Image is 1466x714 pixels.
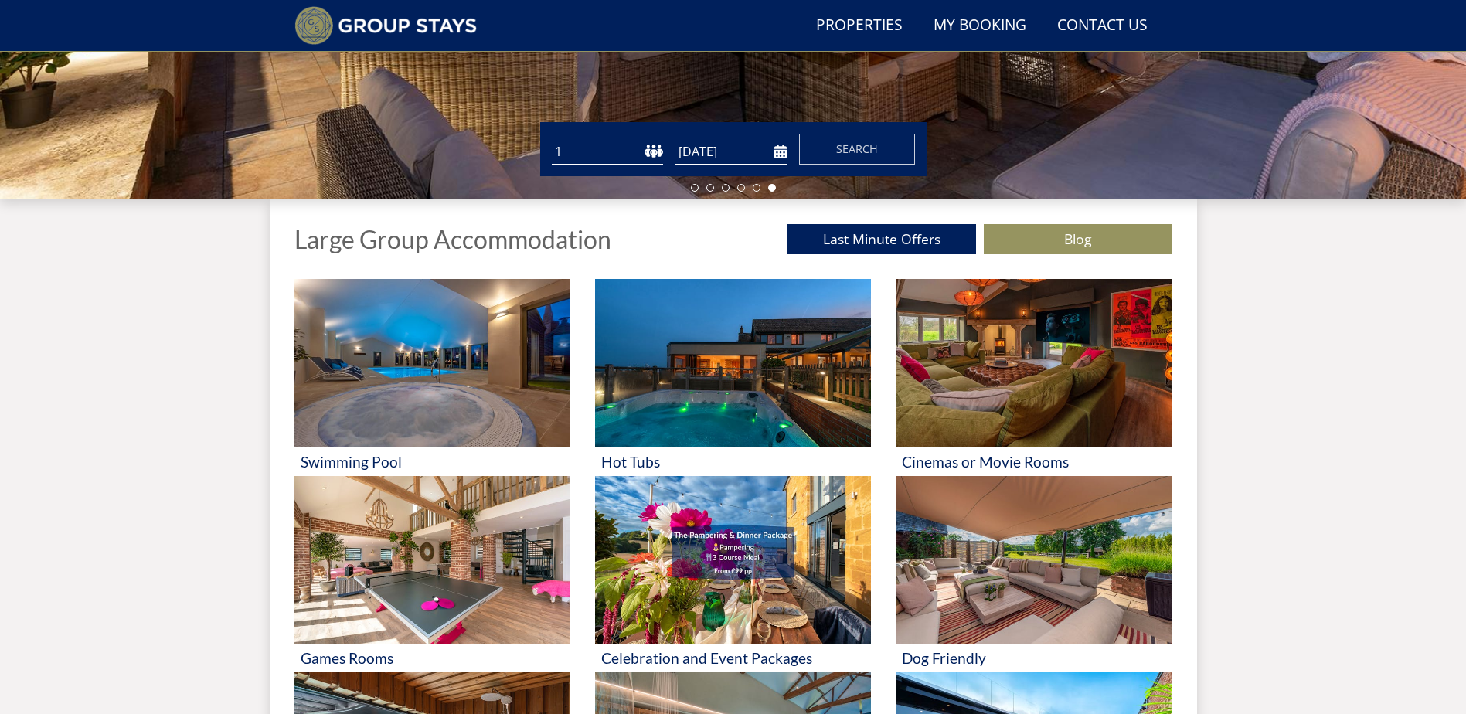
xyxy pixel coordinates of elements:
h3: Cinemas or Movie Rooms [902,454,1165,470]
a: Last Minute Offers [787,224,976,254]
a: 'Hot Tubs' - Large Group Accommodation Holiday Ideas Hot Tubs [595,279,871,476]
button: Search [799,134,915,165]
img: Group Stays [294,6,478,45]
a: 'Swimming Pool' - Large Group Accommodation Holiday Ideas Swimming Pool [294,279,570,476]
span: Search [836,141,878,156]
img: 'Dog Friendly' - Large Group Accommodation Holiday Ideas [896,476,1172,644]
h3: Games Rooms [301,650,564,666]
img: 'Cinemas or Movie Rooms' - Large Group Accommodation Holiday Ideas [896,279,1172,447]
a: 'Dog Friendly' - Large Group Accommodation Holiday Ideas Dog Friendly [896,476,1172,673]
h3: Swimming Pool [301,454,564,470]
img: 'Celebration and Event Packages' - Large Group Accommodation Holiday Ideas [595,476,871,644]
h3: Dog Friendly [902,650,1165,666]
h3: Hot Tubs [601,454,865,470]
img: 'Swimming Pool' - Large Group Accommodation Holiday Ideas [294,279,570,447]
a: 'Cinemas or Movie Rooms' - Large Group Accommodation Holiday Ideas Cinemas or Movie Rooms [896,279,1172,476]
a: Contact Us [1051,8,1154,43]
h1: Large Group Accommodation [294,226,611,253]
a: 'Games Rooms' - Large Group Accommodation Holiday Ideas Games Rooms [294,476,570,673]
h3: Celebration and Event Packages [601,650,865,666]
a: My Booking [927,8,1032,43]
a: 'Celebration and Event Packages' - Large Group Accommodation Holiday Ideas Celebration and Event ... [595,476,871,673]
img: 'Games Rooms' - Large Group Accommodation Holiday Ideas [294,476,570,644]
input: Arrival Date [675,139,787,165]
img: 'Hot Tubs' - Large Group Accommodation Holiday Ideas [595,279,871,447]
a: Properties [810,8,909,43]
a: Blog [984,224,1172,254]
